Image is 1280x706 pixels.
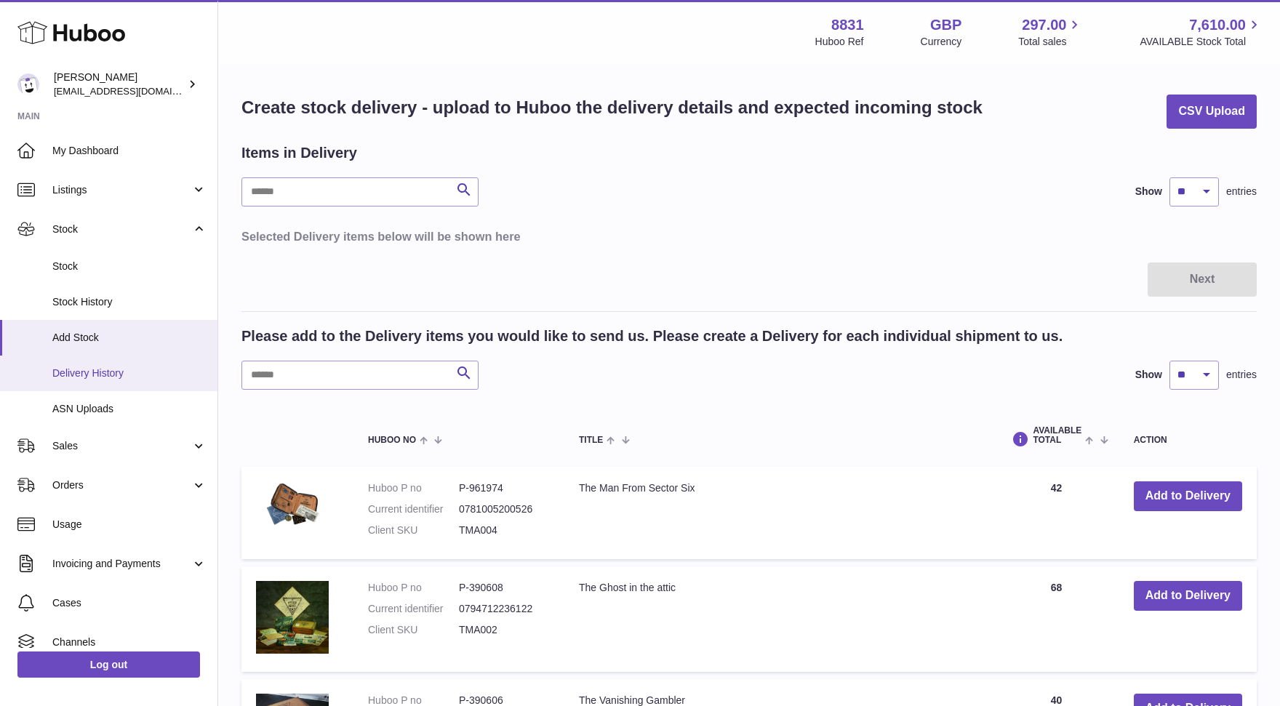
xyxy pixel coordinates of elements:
[368,602,459,616] dt: Current identifier
[52,366,207,380] span: Delivery History
[459,481,550,495] dd: P-961974
[1033,426,1081,445] span: AVAILABLE Total
[52,439,191,453] span: Sales
[993,467,1119,559] td: 42
[52,260,207,273] span: Stock
[368,524,459,537] dt: Client SKU
[1140,15,1263,49] a: 7,610.00 AVAILABLE Stock Total
[52,402,207,416] span: ASN Uploads
[52,295,207,309] span: Stock History
[1018,35,1083,49] span: Total sales
[368,481,459,495] dt: Huboo P no
[368,502,459,516] dt: Current identifier
[241,326,1063,346] h2: Please add to the Delivery items you would like to send us. Please create a Delivery for each ind...
[368,623,459,637] dt: Client SKU
[1135,185,1162,198] label: Show
[1189,15,1246,35] span: 7,610.00
[1140,35,1263,49] span: AVAILABLE Stock Total
[52,183,191,197] span: Listings
[459,502,550,516] dd: 0781005200526
[1134,436,1242,445] div: Action
[1167,95,1257,129] button: CSV Upload
[52,144,207,158] span: My Dashboard
[993,566,1119,672] td: 68
[459,623,550,637] dd: TMA002
[1134,581,1242,611] button: Add to Delivery
[1134,481,1242,511] button: Add to Delivery
[815,35,864,49] div: Huboo Ref
[1135,368,1162,382] label: Show
[1018,15,1083,49] a: 297.00 Total sales
[564,566,993,672] td: The Ghost in the attic
[54,85,214,97] span: [EMAIL_ADDRESS][DOMAIN_NAME]
[256,481,329,530] img: The Man From Sector Six
[256,581,329,654] img: The Ghost in the attic
[52,557,191,571] span: Invoicing and Payments
[52,635,207,649] span: Channels
[368,436,416,445] span: Huboo no
[368,581,459,595] dt: Huboo P no
[52,331,207,345] span: Add Stock
[52,596,207,610] span: Cases
[564,467,993,559] td: The Man From Sector Six
[921,35,962,49] div: Currency
[52,478,191,492] span: Orders
[1226,185,1257,198] span: entries
[241,96,983,119] h1: Create stock delivery - upload to Huboo the delivery details and expected incoming stock
[1226,368,1257,382] span: entries
[831,15,864,35] strong: 8831
[52,518,207,531] span: Usage
[579,436,603,445] span: Title
[1022,15,1066,35] span: 297.00
[17,651,200,678] a: Log out
[241,143,357,163] h2: Items in Delivery
[930,15,961,35] strong: GBP
[241,228,1257,244] h3: Selected Delivery items below will be shown here
[17,73,39,95] img: rob@themysteryagency.com
[459,524,550,537] dd: TMA004
[52,222,191,236] span: Stock
[459,581,550,595] dd: P-390608
[459,602,550,616] dd: 0794712236122
[54,71,185,98] div: [PERSON_NAME]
